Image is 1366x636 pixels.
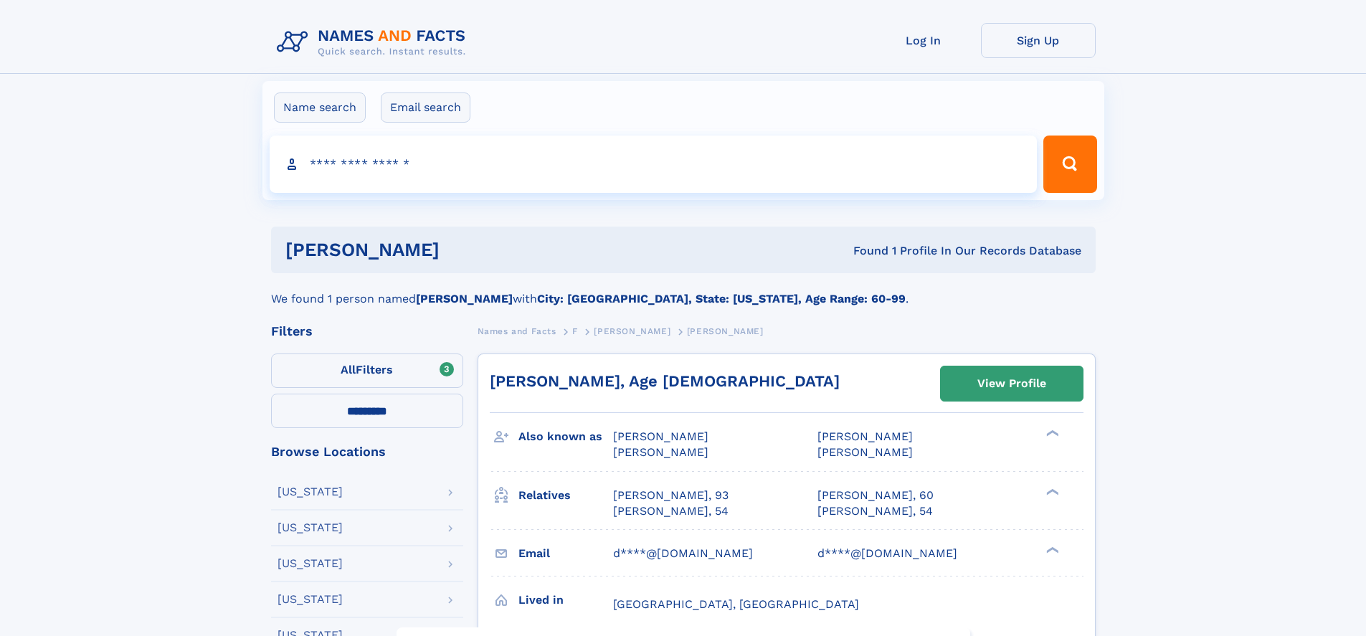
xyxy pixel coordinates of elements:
span: F [572,326,578,336]
a: Log In [866,23,981,58]
div: View Profile [977,367,1046,400]
span: [PERSON_NAME] [687,326,764,336]
span: [PERSON_NAME] [817,429,913,443]
button: Search Button [1043,136,1096,193]
a: [PERSON_NAME], 93 [613,488,729,503]
span: [GEOGRAPHIC_DATA], [GEOGRAPHIC_DATA] [613,597,859,611]
a: [PERSON_NAME], Age [DEMOGRAPHIC_DATA] [490,372,840,390]
span: [PERSON_NAME] [613,429,708,443]
div: Browse Locations [271,445,463,458]
a: [PERSON_NAME], 60 [817,488,934,503]
a: F [572,322,578,340]
label: Email search [381,92,470,123]
h3: Lived in [518,588,613,612]
span: [PERSON_NAME] [817,445,913,459]
label: Name search [274,92,366,123]
h3: Also known as [518,424,613,449]
div: [US_STATE] [278,486,343,498]
a: [PERSON_NAME], 54 [817,503,933,519]
div: Filters [271,325,463,338]
div: [US_STATE] [278,522,343,533]
a: [PERSON_NAME] [594,322,670,340]
a: Sign Up [981,23,1096,58]
h3: Email [518,541,613,566]
div: ❯ [1043,429,1060,438]
span: [PERSON_NAME] [594,326,670,336]
div: [US_STATE] [278,558,343,569]
b: [PERSON_NAME] [416,292,513,305]
a: View Profile [941,366,1083,401]
b: City: [GEOGRAPHIC_DATA], State: [US_STATE], Age Range: 60-99 [537,292,906,305]
div: Found 1 Profile In Our Records Database [646,243,1081,259]
img: Logo Names and Facts [271,23,478,62]
span: All [341,363,356,376]
a: Names and Facts [478,322,556,340]
div: ❯ [1043,545,1060,554]
div: We found 1 person named with . [271,273,1096,308]
input: search input [270,136,1038,193]
div: [US_STATE] [278,594,343,605]
div: ❯ [1043,487,1060,496]
a: [PERSON_NAME], 54 [613,503,729,519]
span: [PERSON_NAME] [613,445,708,459]
label: Filters [271,353,463,388]
h3: Relatives [518,483,613,508]
h1: [PERSON_NAME] [285,241,647,259]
